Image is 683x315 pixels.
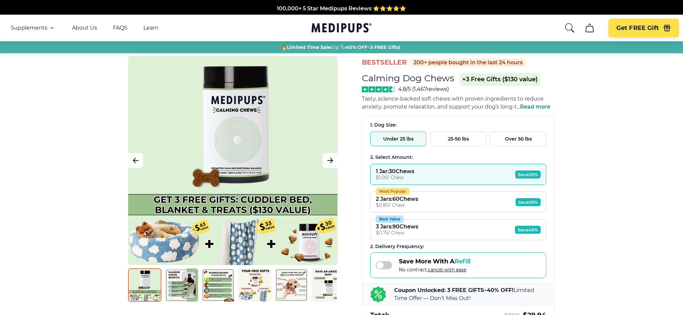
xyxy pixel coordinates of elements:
div: 2 Jars : 60 Chews [376,196,418,202]
h1: Calming Dog Chews [362,73,454,84]
span: Save 36% [516,198,541,206]
span: Get FREE Gift [616,24,659,32]
button: Next Image [322,153,337,168]
b: Coupon Unlocked: 3 FREE GIFTS [394,287,484,293]
img: Stars - 4.8 [362,86,396,92]
button: Over 50 lbs [490,132,546,146]
span: No contract, [399,267,471,273]
span: Made In The [GEOGRAPHIC_DATA] from domestic & globally sourced ingredients [231,13,453,20]
img: Calming Dog Chews | Natural Dog Supplements [165,268,198,302]
span: 100,000+ 5 Star Medipups Reviews ⭐️⭐️⭐️⭐️⭐️ [277,5,406,12]
div: $ 0.75 / Chew [376,230,418,236]
div: 3 Jars : 90 Chews [376,223,418,230]
button: cart [582,20,598,36]
img: Calming Dog Chews | Natural Dog Supplements [238,268,271,302]
button: Most Popular2 Jars:60Chews$0.80/ ChewSave36% [370,191,546,212]
div: Most Popular [376,188,410,195]
button: Supplements [11,24,56,32]
button: Best Value3 Jars:90Chews$0.75/ ChewSave40% [370,219,546,240]
span: Save 20% [515,170,541,178]
a: FAQS [113,25,127,31]
a: Medipups [311,22,372,35]
b: 40% OFF! [487,287,514,293]
div: 1. Dog Size: [370,122,546,128]
div: 200+ people bought in the last 24 hours [411,59,525,67]
img: Calming Dog Chews | Natural Dog Supplements [128,268,161,302]
button: 25-50 lbs [430,132,486,146]
span: Save More With A [399,258,471,265]
div: 1 Jar : 30 Chews [376,168,414,174]
p: + Limited Time Offer — Don’t Miss Out! [394,286,546,302]
span: anxiety, promote relaxation, and support your dog’s long-t [362,104,517,110]
span: Read more [520,104,550,110]
div: $ 1.00 / Chew [376,174,414,180]
button: Get FREE Gift [608,19,679,37]
span: ... [517,104,550,110]
img: Calming Dog Chews | Natural Dog Supplements [311,268,345,302]
button: 1 Jar:30Chews$1.00/ ChewSave20% [370,164,546,185]
button: Under 25 lbs [370,132,426,146]
a: About Us [72,25,97,31]
span: +3 Free Gifts ($130 value) [460,73,540,86]
button: search [564,23,575,33]
span: Tasty, science-backed soft chews with proven ingredients to reduce [362,96,544,102]
span: Refill [455,258,471,265]
img: Calming Dog Chews | Natural Dog Supplements [201,268,235,302]
span: 🔥 Up To + [281,44,400,51]
span: cancel with ease [428,267,466,273]
img: Calming Dog Chews | Natural Dog Supplements [275,268,308,302]
button: Previous Image [128,153,143,168]
div: 2. Select Amount: [370,154,546,160]
span: Supplements [11,25,47,31]
div: $ 0.80 / Chew [376,202,418,208]
span: 4.8/5 ( 1,467 reviews) [398,86,449,92]
a: Learn [143,25,158,31]
span: Save 40% [515,226,541,234]
span: BestSeller [362,58,407,67]
div: Best Value [376,215,404,223]
span: 2 . Delivery Frequency: [370,243,424,249]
